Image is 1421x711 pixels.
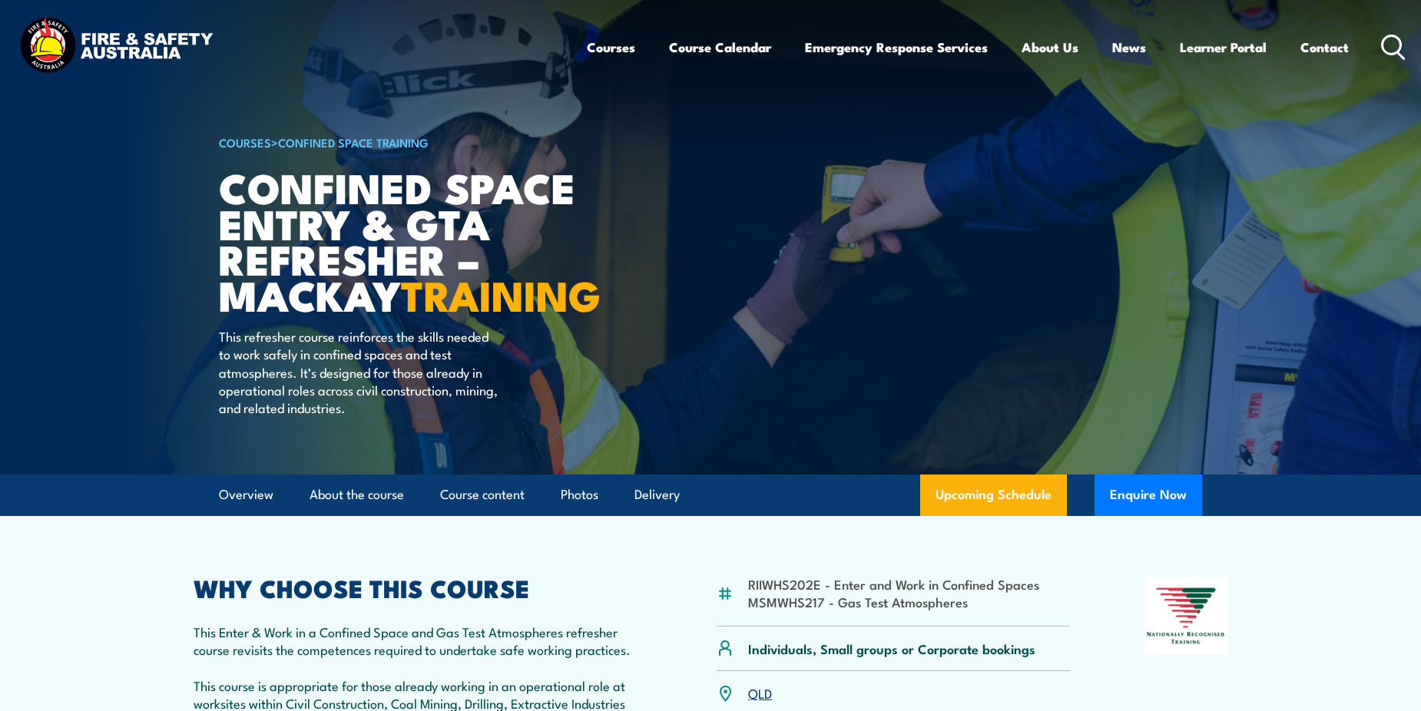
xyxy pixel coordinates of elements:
[219,169,598,313] h1: Confined Space Entry & GTA Refresher – Mackay
[219,133,598,151] h6: >
[748,593,1039,610] li: MSMWHS217 - Gas Test Atmospheres
[194,577,642,598] h2: WHY CHOOSE THIS COURSE
[1144,577,1227,655] img: Nationally Recognised Training logo.
[219,475,273,515] a: Overview
[634,475,680,515] a: Delivery
[1095,475,1202,516] button: Enquire Now
[920,475,1067,516] a: Upcoming Schedule
[1300,27,1349,68] a: Contact
[805,27,988,68] a: Emergency Response Services
[748,683,772,702] a: QLD
[587,27,635,68] a: Courses
[440,475,525,515] a: Course content
[561,475,598,515] a: Photos
[310,475,404,515] a: About the course
[1022,27,1078,68] a: About Us
[278,134,429,150] a: Confined Space Training
[219,134,271,150] a: COURSES
[748,640,1035,657] p: Individuals, Small groups or Corporate bookings
[1112,27,1146,68] a: News
[669,27,771,68] a: Course Calendar
[401,262,601,326] strong: TRAINING
[1180,27,1267,68] a: Learner Portal
[219,327,499,417] p: This refresher course reinforces the skills needed to work safely in confined spaces and test atm...
[748,575,1039,593] li: RIIWHS202E - Enter and Work in Confined Spaces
